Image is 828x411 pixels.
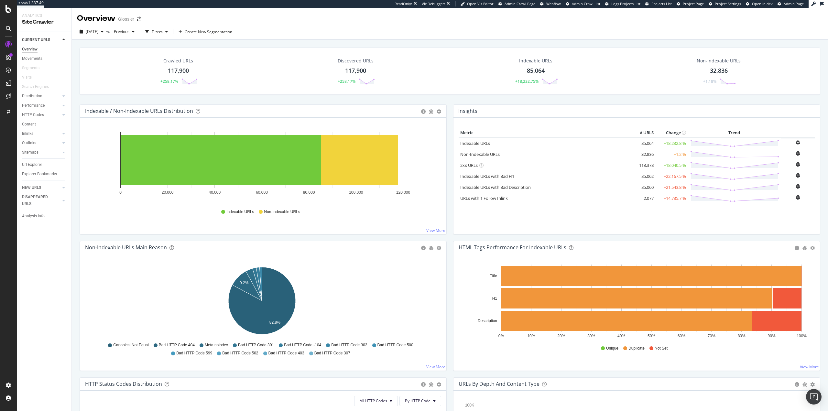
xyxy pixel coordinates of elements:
[429,109,433,114] div: bug
[688,128,781,138] th: Trend
[655,182,688,193] td: +21,543.8 %
[421,382,426,387] div: circle-info
[405,398,430,404] span: By HTTP Code
[796,173,800,178] div: bell-plus
[111,29,129,34] span: Previous
[264,209,300,215] span: Non-Indexable URLs
[678,334,685,338] text: 60%
[796,184,800,189] div: bell-plus
[629,182,655,193] td: 85,060
[269,320,280,325] text: 82.8%
[572,1,600,6] span: Admin Crawl List
[152,29,163,35] div: Filters
[421,109,426,114] div: circle-info
[710,67,728,75] div: 32,836
[715,1,741,6] span: Project Settings
[22,83,49,90] div: Search Engines
[22,184,60,191] a: NEW URLS
[22,121,67,128] a: Content
[458,107,477,115] h4: Insights
[806,389,822,405] div: Open Intercom Messenger
[459,265,812,340] div: A chart.
[810,382,815,387] div: gear
[284,342,321,348] span: Bad HTTP Code -104
[226,209,254,215] span: Indexable URLs
[802,382,807,387] div: bug
[163,58,193,64] div: Crawled URLs
[349,190,363,195] text: 100,000
[752,1,773,6] span: Open in dev
[118,16,134,22] div: Glossier
[185,29,232,35] span: Create New Segmentation
[709,1,741,6] a: Project Settings
[209,190,221,195] text: 40,000
[566,1,600,6] a: Admin Crawl List
[238,342,274,348] span: Bad HTTP Code 301
[796,151,800,156] div: bell-plus
[22,93,42,100] div: Distribution
[22,65,46,71] a: Segments
[421,246,426,250] div: circle-info
[22,37,50,43] div: CURRENT URLS
[77,13,115,24] div: Overview
[426,364,445,370] a: View More
[22,121,36,128] div: Content
[746,1,773,6] a: Open in dev
[617,334,625,338] text: 40%
[22,130,33,137] div: Inlinks
[77,27,106,37] button: [DATE]
[22,130,60,137] a: Inlinks
[461,1,494,6] a: Open Viz Editor
[338,79,355,84] div: +258.17%
[22,46,67,53] a: Overview
[331,342,367,348] span: Bad HTTP Code 302
[22,74,32,81] div: Visits
[557,334,565,338] text: 20%
[546,1,561,6] span: Webflow
[222,351,258,356] span: Bad HTTP Code 502
[113,342,148,348] span: Canonical Not Equal
[176,351,212,356] span: Bad HTTP Code 599
[86,29,98,34] span: 2025 Sep. 26th
[655,149,688,160] td: +1.2 %
[143,27,170,37] button: Filters
[478,319,497,323] text: Description
[85,381,162,387] div: HTTP Status Codes Distribution
[22,194,55,207] div: DISAPPEARED URLS
[629,138,655,149] td: 85,064
[205,342,228,348] span: Meta noindex
[106,28,111,34] span: vs
[111,27,137,37] button: Previous
[168,67,189,75] div: 117,900
[22,102,60,109] a: Performance
[459,381,539,387] div: URLs by Depth and Content Type
[655,138,688,149] td: +18,232.8 %
[460,184,531,190] a: Indexable URLs with Bad Description
[22,93,60,100] a: Distribution
[629,149,655,160] td: 32,836
[629,171,655,182] td: 85,062
[85,265,439,340] svg: A chart.
[314,351,350,356] span: Bad HTTP Code 307
[22,140,60,146] a: Outlinks
[22,149,38,156] div: Sitemaps
[768,334,776,338] text: 90%
[460,195,508,201] a: URLs with 1 Follow Inlink
[354,396,398,406] button: All HTTP Codes
[422,1,445,6] div: Viz Debugger:
[437,246,441,250] div: gear
[22,74,38,81] a: Visits
[651,1,672,6] span: Projects List
[527,334,535,338] text: 10%
[429,382,433,387] div: bug
[738,334,746,338] text: 80%
[22,213,67,220] a: Analysis Info
[708,334,715,338] text: 70%
[655,171,688,182] td: +22,167.5 %
[629,160,655,171] td: 113,378
[395,1,412,6] div: ReadOnly:
[345,67,366,75] div: 117,900
[796,195,800,200] div: bell-plus
[396,190,410,195] text: 120,000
